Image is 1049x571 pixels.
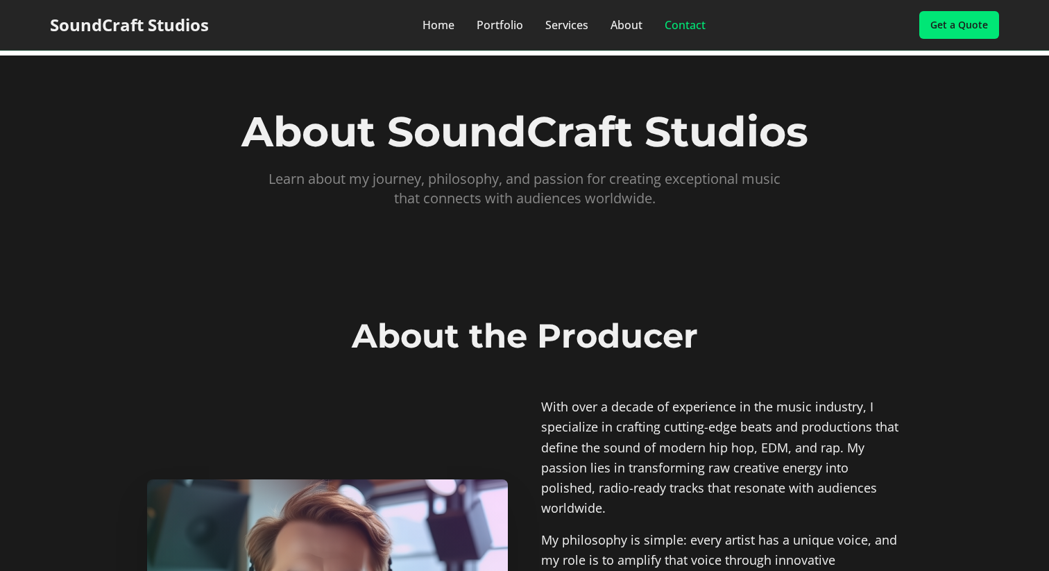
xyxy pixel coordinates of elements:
[611,17,642,33] a: About
[477,17,523,33] a: Portfolio
[919,11,999,39] a: Get a Quote
[258,169,791,208] p: Learn about my journey, philosophy, and passion for creating exceptional music that connects with...
[665,17,706,33] a: Contact
[541,397,902,519] p: With over a decade of experience in the music industry, I specialize in crafting cutting-edge bea...
[50,14,209,36] a: SoundCraft Studios
[545,17,588,33] a: Services
[147,319,902,352] h2: About the Producer
[61,111,988,153] h1: About SoundCraft Studios
[423,17,454,33] a: Home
